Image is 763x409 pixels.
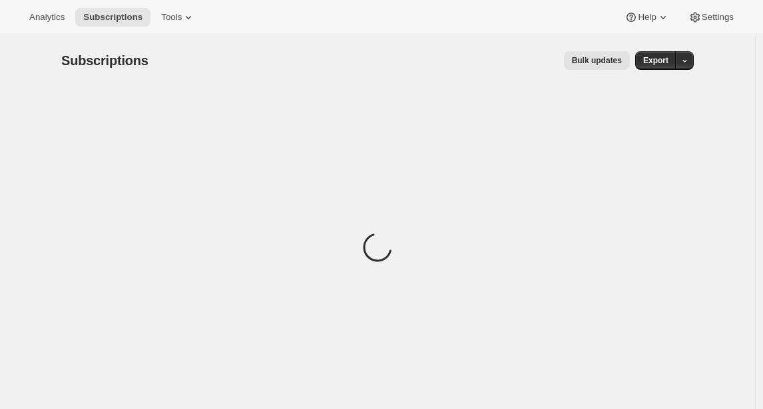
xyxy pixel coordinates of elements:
[153,8,203,27] button: Tools
[680,8,742,27] button: Settings
[29,12,65,23] span: Analytics
[635,51,676,70] button: Export
[638,12,656,23] span: Help
[61,53,148,68] span: Subscriptions
[702,12,734,23] span: Settings
[75,8,150,27] button: Subscriptions
[564,51,630,70] button: Bulk updates
[617,8,677,27] button: Help
[83,12,142,23] span: Subscriptions
[572,55,622,66] span: Bulk updates
[643,55,668,66] span: Export
[21,8,73,27] button: Analytics
[161,12,182,23] span: Tools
